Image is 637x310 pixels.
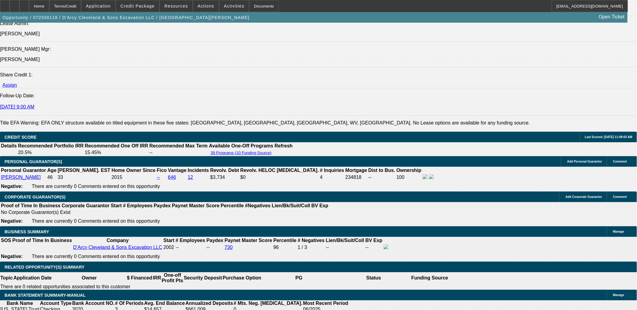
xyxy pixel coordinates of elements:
th: Recommended One Off IRR [84,143,148,149]
a: 646 [168,175,176,180]
th: Security Deposit [184,272,222,284]
td: -- [368,174,396,181]
b: Vantage [168,168,187,173]
b: Lien/Bk/Suit/Coll [326,238,364,243]
td: 4 [320,174,344,181]
b: Paydex [206,238,223,243]
td: 33 [57,174,111,181]
b: Revolv. HELOC [MEDICAL_DATA]. [240,168,319,173]
th: Recommended Portfolio IRR [18,143,84,149]
b: # Employees [123,203,153,208]
b: Start [164,238,174,243]
button: Resources [160,0,193,12]
th: Owner [52,272,127,284]
th: Proof of Time In Business [1,203,61,209]
th: Purchase Option [222,272,262,284]
b: Percentile [273,238,296,243]
b: Negative: [1,218,23,224]
th: $ Financed [127,272,153,284]
b: BV Exp [311,203,328,208]
th: Funding Source [411,272,449,284]
th: Recommended Max Term [149,143,208,149]
th: Most Recent Period [303,300,349,306]
b: BV Exp [366,238,382,243]
b: Incidents [188,168,209,173]
b: Paynet Master Score [172,203,219,208]
th: Refresh [274,143,293,149]
b: #Negatives [245,203,271,208]
th: Bank Account NO. [72,300,115,306]
button: 39 Programs (10 Funding Source) [209,150,274,155]
th: SOS [1,237,11,244]
img: facebook-icon.png [423,174,427,179]
span: There are currently 0 Comments entered on this opportunity [32,218,160,224]
th: Status [336,272,411,284]
span: BANK STATEMENT SUMMARY-MANUAL [5,293,86,298]
span: 2015 [112,175,122,180]
td: $3,734 [210,174,239,181]
td: $0 [240,174,319,181]
th: PG [262,272,336,284]
button: Credit Package [116,0,159,12]
b: # Inquiries [320,168,344,173]
b: # Employees [176,238,205,243]
span: Manage [613,293,624,297]
td: No Corporate Guarantor(s) Exist [1,209,331,215]
th: Annualized Deposits [185,300,233,306]
td: 2002 [163,244,175,251]
span: CREDIT SCORE [5,135,37,140]
td: 46 [47,174,57,181]
b: Start [111,203,122,208]
th: Proof of Time In Business [12,237,72,244]
th: Account Type [40,300,72,306]
b: Age [47,168,56,173]
span: Resources [164,4,188,8]
b: Paynet Master Score [225,238,272,243]
a: 12 [188,175,193,180]
th: Application Date [13,272,52,284]
span: PERSONAL GUARANTOR(S) [5,159,62,164]
b: Corporate Guarantor [62,203,109,208]
th: # Mts. Neg. [MEDICAL_DATA]. [233,300,303,306]
td: -- [206,244,224,251]
span: Last Scored: [DATE] 11:09:03 AM [585,135,632,139]
td: -- [326,244,365,251]
a: 730 [225,245,233,250]
a: [PERSON_NAME] [1,175,41,180]
a: Assign [2,82,17,88]
img: linkedin-icon.png [429,174,434,179]
b: Fico [157,168,167,173]
button: Actions [193,0,219,12]
b: Mortgage [346,168,367,173]
th: Avg. End Balance [144,300,185,306]
b: Negative: [1,254,23,259]
th: Available One-Off Programs [209,143,274,149]
b: Company [107,238,129,243]
button: Activities [219,0,249,12]
span: There are currently 0 Comments entered on this opportunity [32,184,160,189]
label: EFA ONLY structure available on titled equipment in these five states: [GEOGRAPHIC_DATA], [GEOGRA... [41,120,530,125]
b: [PERSON_NAME]. EST [58,168,110,173]
th: One-off Profit Pts [161,272,184,284]
span: Actions [198,4,214,8]
td: -- [149,150,208,156]
td: 15.45% [84,150,148,156]
th: Details [1,143,17,149]
b: Home Owner Since [112,168,156,173]
span: Add Corporate Guarantor [566,195,602,199]
button: Application [81,0,115,12]
b: Revolv. Debt [210,168,239,173]
div: 1 / 3 [298,245,325,250]
span: Comment [613,160,627,163]
td: 20.5% [18,150,84,156]
span: Opportunity / 072500118 / D'Arcy Cleveland & Sons Excavation LLC / [GEOGRAPHIC_DATA][PERSON_NAME] [2,15,249,20]
th: # Of Periods [115,300,144,306]
a: D'Arcy Cleveland & Sons Excavation LLC [73,245,162,250]
span: CORPORATE GUARANTOR(S) [5,195,66,199]
span: Comment [613,195,627,199]
b: # Negatives [298,238,325,243]
span: Activities [224,4,245,8]
span: -- [176,245,179,250]
img: facebook-icon.png [384,244,388,249]
div: 96 [273,245,296,250]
